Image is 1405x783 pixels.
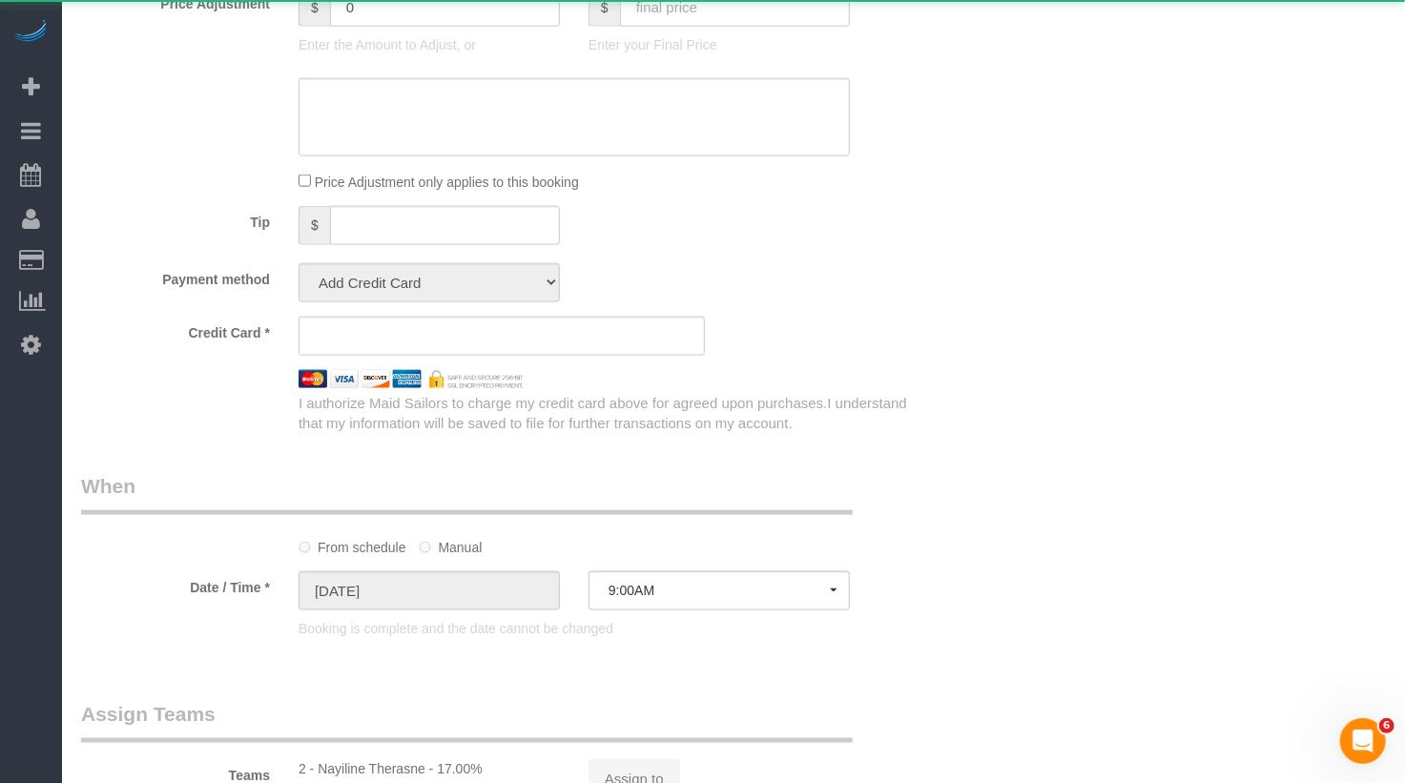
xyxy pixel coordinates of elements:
p: Enter your Final Price [589,35,850,54]
span: 9:00AM [609,583,830,598]
input: Manual [419,542,431,554]
input: From schedule [299,542,311,554]
input: MM/DD/YYYY [299,571,560,610]
label: Credit Card * [67,317,284,342]
iframe: Secure card payment input frame [315,328,689,345]
span: Price Adjustment only applies to this booking [315,175,579,190]
p: Enter the Amount to Adjust, or [299,35,560,54]
img: Automaid Logo [11,19,50,46]
div: I authorize Maid Sailors to charge my credit card above for agreed upon purchases. [284,393,937,434]
iframe: Intercom live chat [1340,718,1386,764]
p: Booking is complete and the date cannot be changed [299,619,850,638]
button: 9:00AM [589,571,850,610]
div: 2 - Nayiline Therasne - 17.00% [299,759,560,778]
label: Tip [67,206,284,232]
legend: When [81,472,853,515]
label: Manual [419,531,482,557]
span: 6 [1379,718,1395,733]
legend: Assign Teams [81,700,853,743]
label: Payment method [67,263,284,289]
label: From schedule [299,531,406,557]
label: Date / Time * [67,571,284,597]
span: $ [299,206,330,245]
img: credit cards [284,370,538,388]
